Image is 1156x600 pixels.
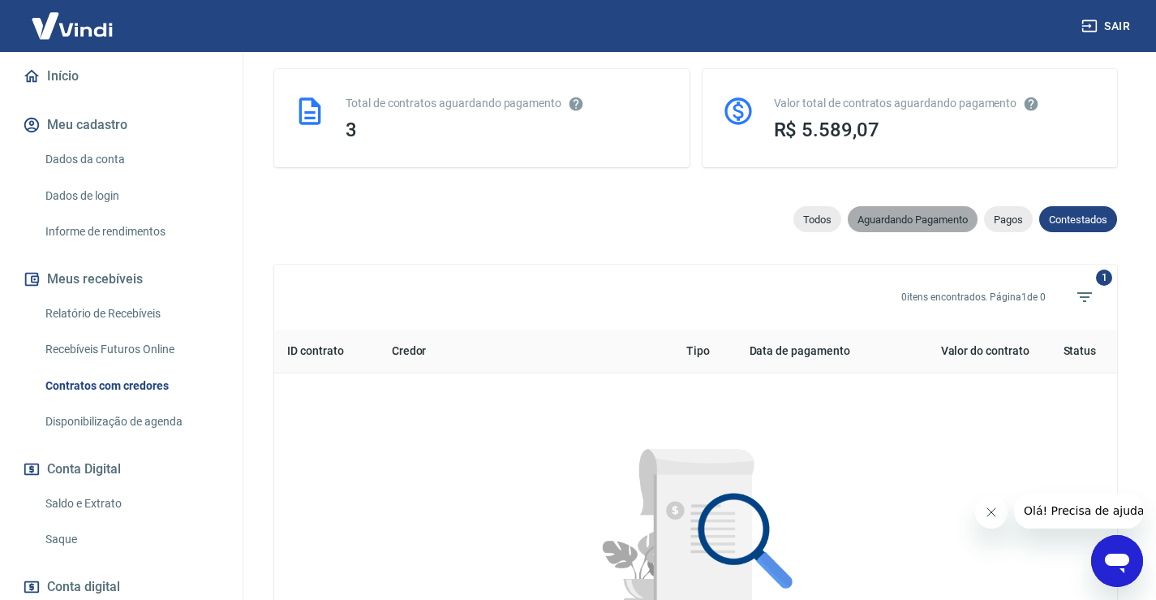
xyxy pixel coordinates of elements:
span: 1 [1096,270,1112,286]
span: Pagos [984,214,1033,226]
span: Todos [793,214,841,226]
img: Vindi [19,1,125,50]
a: Disponibilização de agenda [39,405,223,438]
div: Total de contratos aguardando pagamento [346,95,670,112]
span: Contestados [1039,214,1117,226]
span: Olá! Precisa de ajuda? [10,11,136,24]
a: Início [19,58,223,94]
th: Valor do contrato [897,330,1042,373]
div: Aguardando Pagamento [848,206,978,232]
div: Pagos [984,206,1033,232]
a: Informe de rendimentos [39,215,223,248]
span: Filtros [1065,278,1104,317]
th: ID contrato [274,330,379,373]
iframe: Mensagem da empresa [1014,493,1143,529]
svg: O valor comprometido não se refere a pagamentos pendentes na Vindi e sim como garantia a outras i... [1023,96,1039,112]
p: 0 itens encontrados. Página 1 de 0 [901,290,1046,304]
button: Conta Digital [19,451,223,487]
span: Conta digital [47,576,120,598]
a: Saldo e Extrato [39,487,223,520]
svg: Esses contratos não se referem à Vindi, mas sim a outras instituições. [568,96,584,112]
iframe: Botão para abrir a janela de mensagens [1091,535,1143,587]
th: Credor [379,330,674,373]
div: Todos [793,206,841,232]
a: Recebíveis Futuros Online [39,333,223,366]
th: Status [1042,330,1117,373]
span: R$ 5.589,07 [774,119,879,141]
div: Valor total de contratos aguardando pagamento [774,95,1098,112]
a: Saque [39,523,223,556]
a: Contratos com credores [39,369,223,403]
a: Dados da conta [39,143,223,176]
a: Dados de login [39,179,223,213]
div: 3 [346,119,670,141]
button: Meus recebíveis [19,261,223,297]
button: Sair [1078,11,1137,41]
button: Meu cadastro [19,107,223,143]
a: Relatório de Recebíveis [39,297,223,330]
iframe: Fechar mensagem [975,496,1008,529]
span: Aguardando Pagamento [848,214,978,226]
th: Tipo [673,330,736,373]
div: Contestados [1039,206,1117,232]
th: Data de pagamento [737,330,897,373]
